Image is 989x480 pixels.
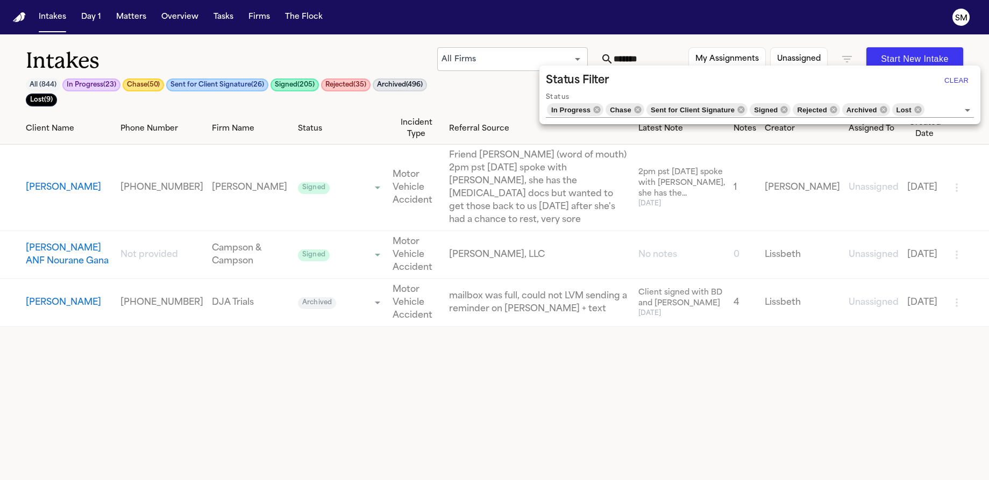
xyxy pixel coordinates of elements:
div: Archived [842,103,890,116]
div: Chase [606,103,644,116]
div: Rejected [793,103,839,116]
span: Archived [842,104,881,116]
div: Lost [892,103,924,116]
button: Clear [940,72,974,89]
div: In Progress [547,103,603,116]
span: In Progress [547,104,595,116]
span: Signed [750,104,782,116]
span: Rejected [793,104,831,116]
span: Chase [606,104,636,116]
button: Open [960,103,975,118]
div: Signed [750,103,791,116]
h2: Status Filter [546,72,609,89]
label: Status [546,93,570,102]
span: Lost [892,104,916,116]
div: Sent for Client Signature [646,103,748,116]
span: Sent for Client Signature [646,104,739,116]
